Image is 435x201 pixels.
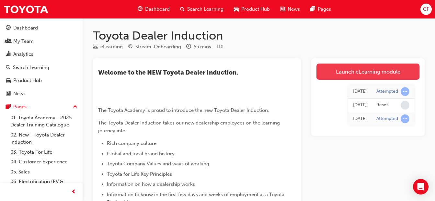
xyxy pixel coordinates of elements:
[275,3,305,16] a: news-iconNews
[3,88,80,100] a: News
[13,51,33,58] div: Analytics
[13,90,26,98] div: News
[6,65,10,71] span: search-icon
[93,44,98,50] span: learningResourceType_ELEARNING-icon
[8,177,80,194] a: 06. Electrification (EV & Hybrid)
[98,120,281,134] span: The Toyota Dealer Induction takes our new dealership employees on the learning journey into:
[6,39,11,44] span: people-icon
[288,6,300,13] span: News
[13,77,42,84] div: Product Hub
[6,78,11,84] span: car-icon
[71,188,76,196] span: prev-icon
[98,69,238,76] span: ​Welcome to the NEW Toyota Dealer Induction.
[186,43,211,51] div: Duration
[13,38,34,45] div: My Team
[420,4,432,15] button: CF
[107,140,156,146] span: Rich company culture
[138,5,143,13] span: guage-icon
[3,21,80,101] button: DashboardMy TeamAnalyticsSearch LearningProduct HubNews
[423,6,429,13] span: CF
[73,103,77,111] span: up-icon
[376,89,398,95] div: Attempted
[107,161,209,167] span: Toyota Company Values and ways of working
[310,5,315,13] span: pages-icon
[93,29,425,43] h1: Toyota Dealer Induction
[353,88,367,95] div: Tue Aug 19 2025 15:56:59 GMT+1000 (Australian Eastern Standard Time)
[100,43,123,51] div: eLearning
[128,44,133,50] span: target-icon
[8,157,80,167] a: 04. Customer Experience
[3,62,80,74] a: Search Learning
[6,104,11,110] span: pages-icon
[186,44,191,50] span: clock-icon
[6,91,11,97] span: news-icon
[3,101,80,113] button: Pages
[13,64,49,71] div: Search Learning
[145,6,170,13] span: Dashboard
[353,101,367,109] div: Tue Aug 19 2025 15:56:58 GMT+1000 (Australian Eastern Standard Time)
[93,43,123,51] div: Type
[175,3,229,16] a: search-iconSearch Learning
[135,43,181,51] div: Stream: Onboarding
[128,43,181,51] div: Stream
[401,101,409,110] span: learningRecordVerb_NONE-icon
[8,147,80,157] a: 03. Toyota For Life
[8,167,80,177] a: 05. Sales
[3,22,80,34] a: Dashboard
[413,179,429,195] div: Open Intercom Messenger
[187,6,223,13] span: Search Learning
[305,3,336,16] a: pages-iconPages
[107,181,195,187] span: Information on how a dealership works
[376,102,388,108] div: Reset
[3,48,80,60] a: Analytics
[180,5,185,13] span: search-icon
[3,35,80,47] a: My Team
[353,115,367,123] div: Wed Aug 13 2025 17:05:43 GMT+1000 (Australian Eastern Standard Time)
[107,171,172,177] span: Toyota for Life Key Principles
[401,87,409,96] span: learningRecordVerb_ATTEMPT-icon
[241,6,270,13] span: Product Hub
[6,52,11,57] span: chart-icon
[401,114,409,123] span: learningRecordVerb_ATTEMPT-icon
[3,75,80,87] a: Product Hub
[229,3,275,16] a: car-iconProduct Hub
[13,24,38,32] div: Dashboard
[280,5,285,13] span: news-icon
[132,3,175,16] a: guage-iconDashboard
[8,113,80,130] a: 01. Toyota Academy - 2025 Dealer Training Catalogue
[234,5,239,13] span: car-icon
[3,2,49,17] img: Trak
[6,25,11,31] span: guage-icon
[316,64,419,80] a: Launch eLearning module
[98,107,269,113] span: The Toyota Academy is proud to introduce the new Toyota Dealer Induction.
[194,43,211,51] div: 55 mins
[107,151,175,157] span: Global and local brand history
[13,103,27,111] div: Pages
[8,130,80,147] a: 02. New - Toyota Dealer Induction
[376,116,398,122] div: Attempted
[318,6,331,13] span: Pages
[216,44,223,49] span: Learning resource code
